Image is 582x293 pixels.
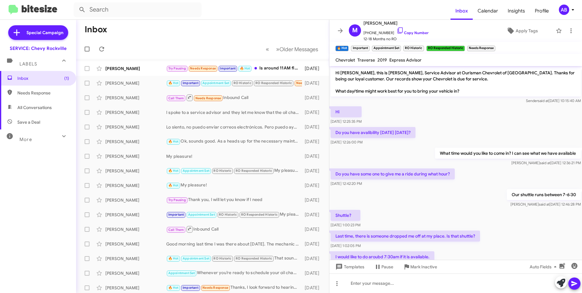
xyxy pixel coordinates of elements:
[503,2,530,20] a: Insights
[389,57,422,63] span: Express Advisor
[105,197,166,203] div: [PERSON_NAME]
[302,80,324,86] div: [DATE]
[296,81,322,85] span: Needs Response
[168,198,186,202] span: Try Pausing
[331,127,415,138] p: Do you have avalibility [DATE] [DATE]?
[467,46,495,51] small: Needs Response
[168,66,186,70] span: Try Pausing
[166,138,302,145] div: Ok, sounds good. As a heads up for the necessary maintenance, my vehicle is around 44k miles so I...
[26,30,63,36] span: Special Campaign
[105,226,166,232] div: [PERSON_NAME]
[262,43,273,55] button: Previous
[166,211,302,218] div: My pleaure!
[168,169,179,173] span: 🔥 Hot
[105,285,166,291] div: [PERSON_NAME]
[17,119,40,125] span: Save a Deal
[331,119,362,124] span: [DATE] 12:25:35 PM
[166,284,302,291] div: Thanks, I look forward to hearing from them.
[105,124,166,130] div: [PERSON_NAME]
[369,261,398,272] button: Pause
[105,241,166,247] div: [PERSON_NAME]
[302,212,324,218] div: [DATE]
[331,140,363,144] span: [DATE] 12:26:00 PM
[302,153,324,159] div: [DATE]
[491,25,553,36] button: Apply Tags
[213,169,231,173] span: RO Historic
[426,46,465,51] small: RO Responded Historic
[352,26,358,35] span: M
[166,65,302,72] div: Is around 11AM fine?
[302,182,324,189] div: [DATE]
[168,286,179,290] span: 🔥 Hot
[220,66,236,70] span: Important
[559,5,569,15] div: AB
[329,261,369,272] button: Templates
[105,270,166,276] div: [PERSON_NAME]
[105,65,166,72] div: [PERSON_NAME]
[241,213,278,217] span: RO Responded Historic
[331,251,434,262] p: I would like to do aroubd 7:30am if it is available.
[302,139,324,145] div: [DATE]
[8,25,68,40] a: Special Campaign
[168,256,179,260] span: 🔥 Hot
[188,213,215,217] span: Appointment Set
[530,261,559,272] span: Auto Fields
[202,81,229,85] span: Appointment Set
[510,202,581,207] span: [PERSON_NAME] [DATE] 12:46:28 PM
[451,2,473,20] a: Inbox
[105,182,166,189] div: [PERSON_NAME]
[166,167,302,174] div: My pleasure!
[331,210,360,221] p: Shuttle?
[240,66,250,70] span: 🔥 Hot
[168,271,195,275] span: Appointment Set
[331,106,362,117] p: Hi
[166,109,302,115] div: I spoke to a service advisor and they let me know that the oil change is about $180.00, There is ...
[525,261,564,272] button: Auto Fields
[302,95,324,101] div: [DATE]
[507,189,581,200] p: Our shuttle runs between 7-6:30
[302,65,324,72] div: [DATE]
[183,81,198,85] span: Important
[17,90,69,96] span: Needs Response
[372,46,401,51] small: Appointment Set
[195,96,221,100] span: Needs Response
[262,43,322,55] nav: Page navigation example
[105,80,166,86] div: [PERSON_NAME]
[19,137,32,142] span: More
[202,286,228,290] span: Needs Response
[236,256,272,260] span: RO Responded Historic
[166,94,302,101] div: Inbound Call
[166,241,302,247] div: Good morning last time I was there about [DATE]. The mechanic was going to send up the request sa...
[64,75,69,81] span: (1)
[105,139,166,145] div: [PERSON_NAME]
[255,81,292,85] span: RO Responded Historic
[168,96,184,100] span: Call Them
[398,261,442,272] button: Mark Inactive
[219,213,237,217] span: RO Historic
[166,79,302,86] div: I was there a few weeks ago.
[302,168,324,174] div: [DATE]
[272,43,322,55] button: Next
[302,226,324,232] div: [DATE]
[397,30,429,35] a: Copy Number
[183,286,198,290] span: Important
[105,95,166,101] div: [PERSON_NAME]
[334,261,364,272] span: Templates
[538,98,549,103] span: said at
[530,2,554,20] a: Profile
[473,2,503,20] a: Calendar
[331,168,455,179] p: Do you have some one to give me a ride during what hour?
[105,168,166,174] div: [PERSON_NAME]
[435,148,581,159] p: What time would you like to come in? I can see what we have available
[377,57,387,63] span: 2019
[17,75,69,81] span: Inbox
[302,256,324,262] div: [DATE]
[331,67,581,97] p: Hi [PERSON_NAME], this is [PERSON_NAME], Service Advisor at Ourisman Chevrolet of [GEOGRAPHIC_DAT...
[540,161,550,165] span: said at
[10,45,67,51] div: SERVICE: Chevy Rockville
[105,153,166,159] div: [PERSON_NAME]
[233,81,251,85] span: RO Historic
